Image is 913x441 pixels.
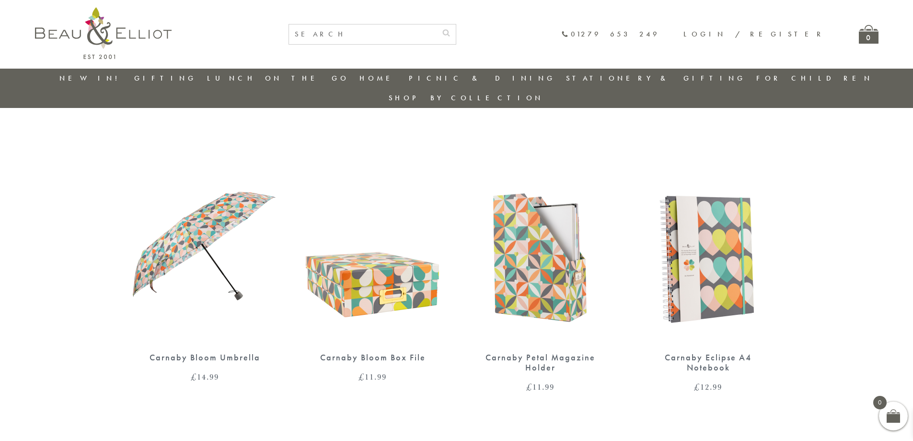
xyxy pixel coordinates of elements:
[566,73,746,83] a: Stationery & Gifting
[683,29,825,39] a: Login / Register
[299,151,447,381] a: Carnaby Bloom Box File Carnaby Bloom Box File £11.99
[59,73,124,83] a: New in!
[358,371,365,382] span: £
[651,353,766,372] div: Carnaby Eclipse A4 Notebook
[466,151,615,391] a: Carnaby Petal Magazine Holder Carnaby Petal Magazine Holder £11.99
[634,151,783,391] a: Carnaby Eclipse A4 notebook Carnaby Eclipse A4 Notebook £12.99
[694,381,722,393] bdi: 12.99
[191,371,197,382] span: £
[526,381,555,393] bdi: 11.99
[35,7,172,59] img: logo
[134,73,196,83] a: Gifting
[359,73,398,83] a: Home
[409,73,555,83] a: Picnic & Dining
[526,381,532,393] span: £
[148,353,263,363] div: Carnaby Bloom Umbrella
[289,24,437,44] input: SEARCH
[756,73,873,83] a: For Children
[207,73,349,83] a: Lunch On The Go
[859,25,878,44] a: 0
[131,151,279,381] a: Carnaby Bloom Umbrella Carnaby Bloom Umbrella £14.99
[389,93,543,103] a: Shop by collection
[466,151,615,343] img: Carnaby Petal Magazine Holder
[561,30,659,38] a: 01279 653 249
[358,371,387,382] bdi: 11.99
[873,396,887,409] span: 0
[694,381,700,393] span: £
[191,371,219,382] bdi: 14.99
[634,151,783,343] img: Carnaby Eclipse A4 notebook
[131,151,279,343] img: Carnaby Bloom Umbrella
[315,353,430,363] div: Carnaby Bloom Box File
[299,151,447,343] img: Carnaby Bloom Box File
[483,353,598,372] div: Carnaby Petal Magazine Holder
